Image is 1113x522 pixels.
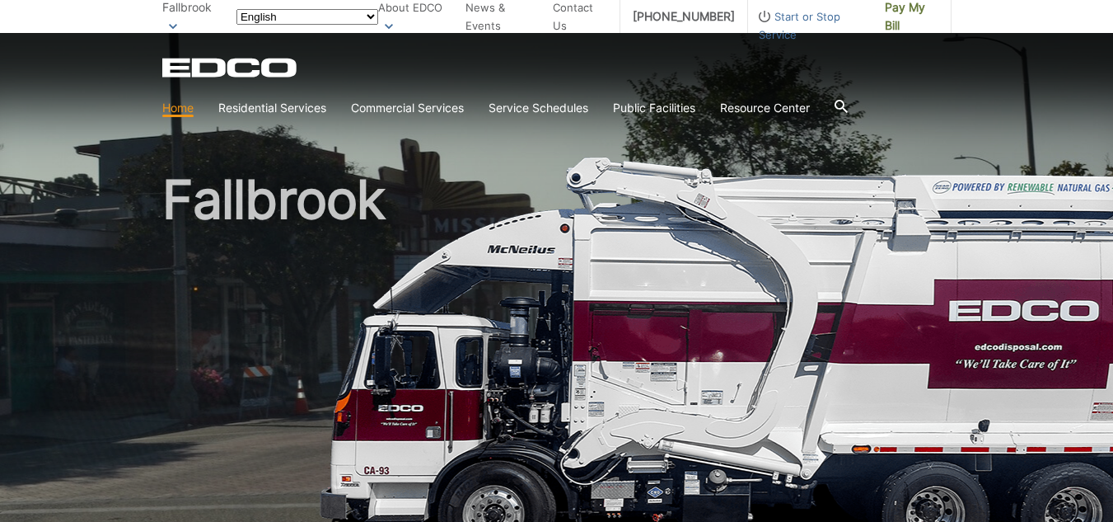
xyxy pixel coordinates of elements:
a: Service Schedules [489,99,588,117]
a: Residential Services [218,99,326,117]
a: Public Facilities [613,99,695,117]
select: Select a language [236,9,378,25]
a: Resource Center [720,99,810,117]
a: Commercial Services [351,99,464,117]
a: Home [162,99,194,117]
a: EDCD logo. Return to the homepage. [162,58,299,78]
